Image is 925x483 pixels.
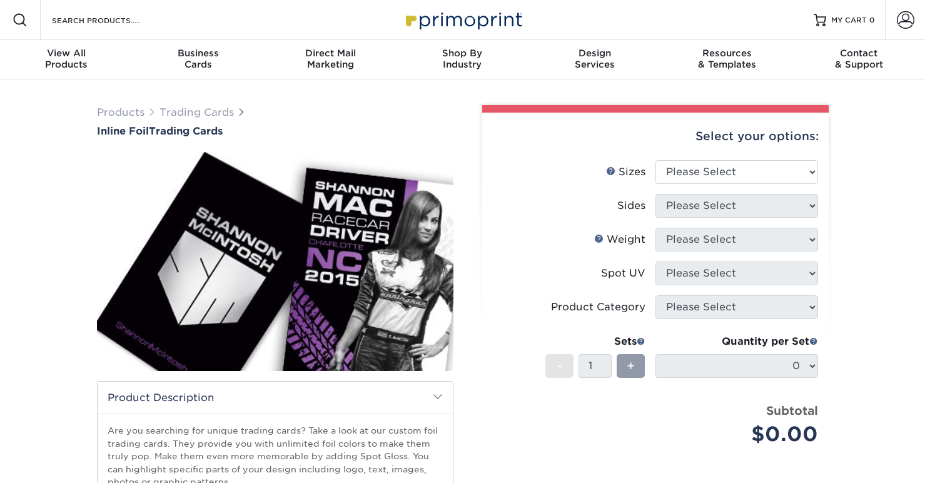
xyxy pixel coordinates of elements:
div: Sizes [606,165,645,180]
a: Direct MailMarketing [265,40,397,80]
div: Cards [132,48,264,70]
input: SEARCH PRODUCTS..... [51,13,173,28]
a: DesignServices [528,40,660,80]
span: Contact [793,48,925,59]
span: Inline Foil [97,125,149,137]
div: & Templates [660,48,792,70]
div: Industry [397,48,528,70]
img: Primoprint [400,6,525,33]
span: Design [528,48,660,59]
a: Shop ByIndustry [397,40,528,80]
strong: Subtotal [766,404,818,417]
a: Contact& Support [793,40,925,80]
div: Services [528,48,660,70]
a: Trading Cards [159,106,234,118]
a: BusinessCards [132,40,264,80]
span: MY CART [831,15,867,26]
div: Quantity per Set [655,334,818,349]
span: - [557,357,562,375]
a: Products [97,106,144,118]
img: Inline Foil 01 [97,138,453,385]
a: Inline FoilTrading Cards [97,125,453,137]
span: + [627,357,635,375]
div: Marketing [265,48,397,70]
span: Shop By [397,48,528,59]
span: Direct Mail [265,48,397,59]
span: 0 [869,16,875,24]
div: Product Category [551,300,645,315]
a: Resources& Templates [660,40,792,80]
div: Weight [594,232,645,247]
h2: Product Description [98,382,453,414]
div: & Support [793,48,925,70]
h1: Trading Cards [97,125,453,137]
div: Select your options: [492,113,819,160]
div: $0.00 [665,419,818,449]
div: Sides [617,198,645,213]
div: Spot UV [601,266,645,281]
div: Sets [545,334,645,349]
span: Business [132,48,264,59]
span: Resources [660,48,792,59]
